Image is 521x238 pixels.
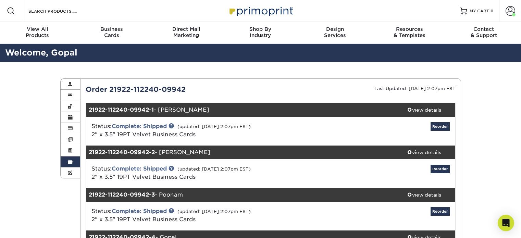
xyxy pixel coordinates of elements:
a: Complete: Shipped [112,165,167,172]
a: Resources& Templates [372,22,446,44]
a: Shop ByIndustry [223,22,298,44]
small: Last Updated: [DATE] 2:07pm EST [374,86,456,91]
span: Business [74,26,149,32]
div: Cards [74,26,149,38]
span: MY CART [470,8,489,14]
div: & Support [447,26,521,38]
div: Status: [86,207,332,224]
div: - Poonam [86,188,394,202]
small: (updated: [DATE] 2:07pm EST) [177,166,251,172]
div: view details [394,107,455,113]
a: Reorder [431,165,450,173]
a: view details [394,188,455,202]
a: Reorder [431,207,450,216]
a: DesignServices [298,22,372,44]
small: (updated: [DATE] 2:07pm EST) [177,124,251,129]
div: & Templates [372,26,446,38]
strong: 21922-112240-09942-2 [89,149,155,155]
a: view details [394,146,455,159]
input: SEARCH PRODUCTS..... [28,7,95,15]
small: (updated: [DATE] 2:07pm EST) [177,209,251,214]
a: Contact& Support [447,22,521,44]
div: Marketing [149,26,223,38]
div: Order 21922-112240-09942 [80,84,271,95]
a: Complete: Shipped [112,123,167,129]
div: Status: [86,165,332,181]
span: Contact [447,26,521,32]
div: - [PERSON_NAME] [86,103,394,117]
div: Open Intercom Messenger [498,215,514,231]
strong: 21922-112240-09942-1 [89,107,154,113]
a: Complete: Shipped [112,208,167,214]
a: BusinessCards [74,22,149,44]
div: view details [394,191,455,198]
span: Direct Mail [149,26,223,32]
a: Direct MailMarketing [149,22,223,44]
div: view details [394,149,455,156]
div: - [PERSON_NAME] [86,146,394,159]
span: Shop By [223,26,298,32]
a: 2" x 3.5" 19PT Velvet Business Cards [91,216,196,223]
div: Services [298,26,372,38]
span: Design [298,26,372,32]
div: Industry [223,26,298,38]
img: Primoprint [226,3,295,18]
span: Resources [372,26,446,32]
a: view details [394,103,455,117]
strong: 21922-112240-09942-3 [89,191,155,198]
a: 2" x 3.5" 19PT Velvet Business Cards [91,131,196,138]
a: 2" x 3.5" 19PT Velvet Business Cards [91,174,196,180]
a: Reorder [431,122,450,131]
div: Status: [86,122,332,139]
span: 0 [491,9,494,13]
